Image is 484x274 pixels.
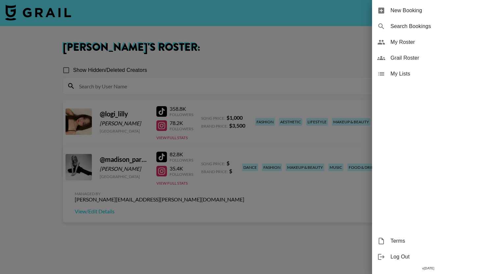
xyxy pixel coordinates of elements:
[372,66,484,82] div: My Lists
[390,70,479,78] span: My Lists
[390,22,479,30] span: Search Bookings
[372,233,484,249] div: Terms
[390,54,479,62] span: Grail Roster
[390,253,479,261] span: Log Out
[390,38,479,46] span: My Roster
[372,34,484,50] div: My Roster
[372,3,484,18] div: New Booking
[390,7,479,15] span: New Booking
[372,50,484,66] div: Grail Roster
[372,265,484,272] div: v [DATE]
[390,237,479,245] span: Terms
[372,18,484,34] div: Search Bookings
[372,249,484,265] div: Log Out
